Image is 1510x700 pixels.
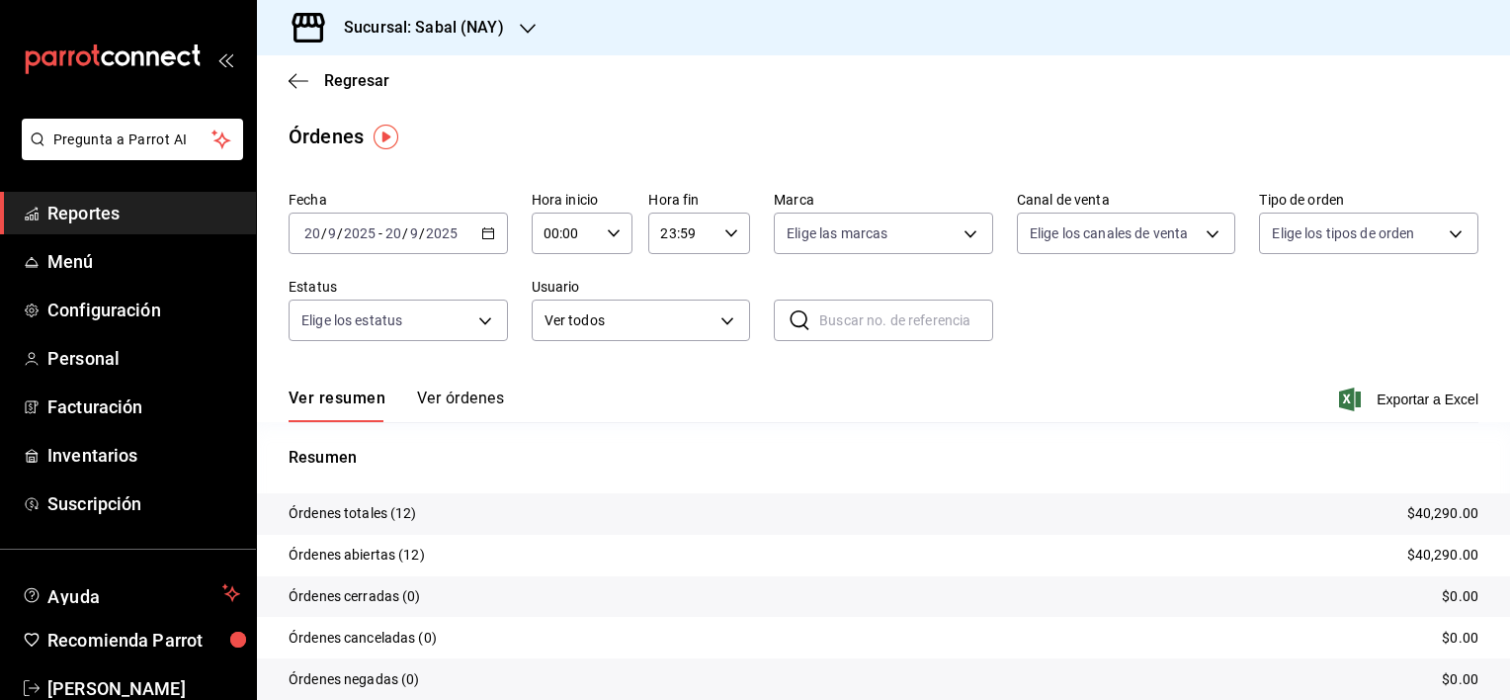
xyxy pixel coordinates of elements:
[303,225,321,241] input: --
[289,669,420,690] p: Órdenes negadas (0)
[419,225,425,241] span: /
[14,143,243,164] a: Pregunta a Parrot AI
[289,503,417,524] p: Órdenes totales (12)
[22,119,243,160] button: Pregunta a Parrot AI
[374,125,398,149] img: Tooltip marker
[384,225,402,241] input: --
[321,225,327,241] span: /
[289,389,504,422] div: navigation tabs
[409,225,419,241] input: --
[328,16,504,40] h3: Sucursal: Sabal (NAY)
[47,200,240,226] span: Reportes
[819,301,993,340] input: Buscar no. de referencia
[289,122,364,151] div: Órdenes
[289,389,385,422] button: Ver resumen
[1442,586,1478,607] p: $0.00
[53,130,212,150] span: Pregunta a Parrot AI
[289,446,1478,470] p: Resumen
[47,297,240,323] span: Configuración
[324,71,389,90] span: Regresar
[1017,193,1236,207] label: Canal de venta
[327,225,337,241] input: --
[47,627,240,654] span: Recomienda Parrot
[337,225,343,241] span: /
[378,225,382,241] span: -
[648,193,750,207] label: Hora fin
[532,193,633,207] label: Hora inicio
[47,581,214,605] span: Ayuda
[47,394,240,420] span: Facturación
[1407,503,1478,524] p: $40,290.00
[289,628,437,649] p: Órdenes canceladas (0)
[787,223,887,243] span: Elige las marcas
[1030,223,1188,243] span: Elige los canales de venta
[289,545,425,566] p: Órdenes abiertas (12)
[301,310,402,330] span: Elige los estatus
[402,225,408,241] span: /
[425,225,459,241] input: ----
[1272,223,1414,243] span: Elige los tipos de orden
[47,442,240,469] span: Inventarios
[47,248,240,275] span: Menú
[47,345,240,372] span: Personal
[532,280,751,294] label: Usuario
[343,225,377,241] input: ----
[289,193,508,207] label: Fecha
[545,310,714,331] span: Ver todos
[1407,545,1478,566] p: $40,290.00
[47,490,240,517] span: Suscripción
[1442,669,1478,690] p: $0.00
[1259,193,1478,207] label: Tipo de orden
[1442,628,1478,649] p: $0.00
[217,51,233,67] button: open_drawer_menu
[289,586,421,607] p: Órdenes cerradas (0)
[289,280,508,294] label: Estatus
[417,389,504,422] button: Ver órdenes
[1343,388,1478,411] button: Exportar a Excel
[289,71,389,90] button: Regresar
[774,193,993,207] label: Marca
